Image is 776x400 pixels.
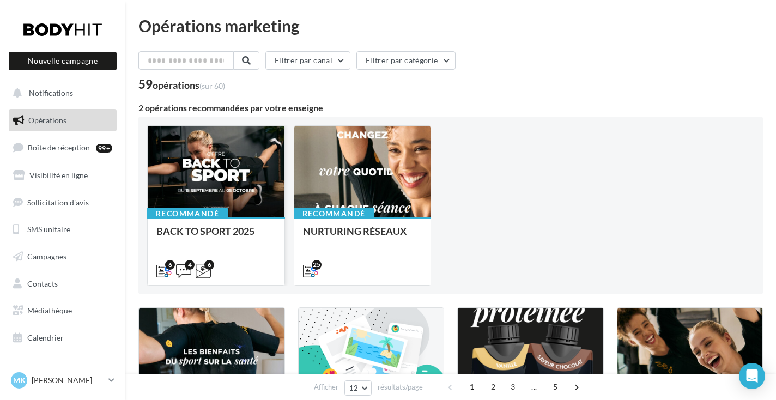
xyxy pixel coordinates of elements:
[138,104,763,112] div: 2 opérations recommandées par votre enseigne
[356,51,456,70] button: Filtrer par catégorie
[7,218,119,241] a: SMS unitaire
[312,260,322,270] div: 25
[156,226,276,247] div: BACK TO SPORT 2025
[314,382,338,392] span: Afficher
[294,208,374,220] div: Recommandé
[7,191,119,214] a: Sollicitation d'avis
[303,226,422,247] div: NURTURING RÉSEAUX
[138,17,763,34] div: Opérations marketing
[7,299,119,322] a: Médiathèque
[28,116,66,125] span: Opérations
[504,378,522,396] span: 3
[28,143,90,152] span: Boîte de réception
[7,109,119,132] a: Opérations
[138,78,225,90] div: 59
[27,225,70,234] span: SMS unitaire
[165,260,175,270] div: 6
[13,375,26,386] span: MK
[7,326,119,349] a: Calendrier
[7,82,114,105] button: Notifications
[344,380,372,396] button: 12
[378,382,423,392] span: résultats/page
[153,80,225,90] div: opérations
[32,375,104,386] p: [PERSON_NAME]
[185,260,195,270] div: 4
[349,384,359,392] span: 12
[525,378,543,396] span: ...
[27,306,72,315] span: Médiathèque
[463,378,481,396] span: 1
[265,51,350,70] button: Filtrer par canal
[547,378,564,396] span: 5
[29,171,88,180] span: Visibilité en ligne
[484,378,502,396] span: 2
[9,370,117,391] a: MK [PERSON_NAME]
[27,333,64,342] span: Calendrier
[27,252,66,261] span: Campagnes
[7,245,119,268] a: Campagnes
[9,52,117,70] button: Nouvelle campagne
[7,164,119,187] a: Visibilité en ligne
[739,363,765,389] div: Open Intercom Messenger
[7,272,119,295] a: Contacts
[199,81,225,90] span: (sur 60)
[204,260,214,270] div: 6
[7,136,119,159] a: Boîte de réception99+
[27,197,89,207] span: Sollicitation d'avis
[147,208,228,220] div: Recommandé
[96,144,112,153] div: 99+
[27,279,58,288] span: Contacts
[29,88,73,98] span: Notifications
